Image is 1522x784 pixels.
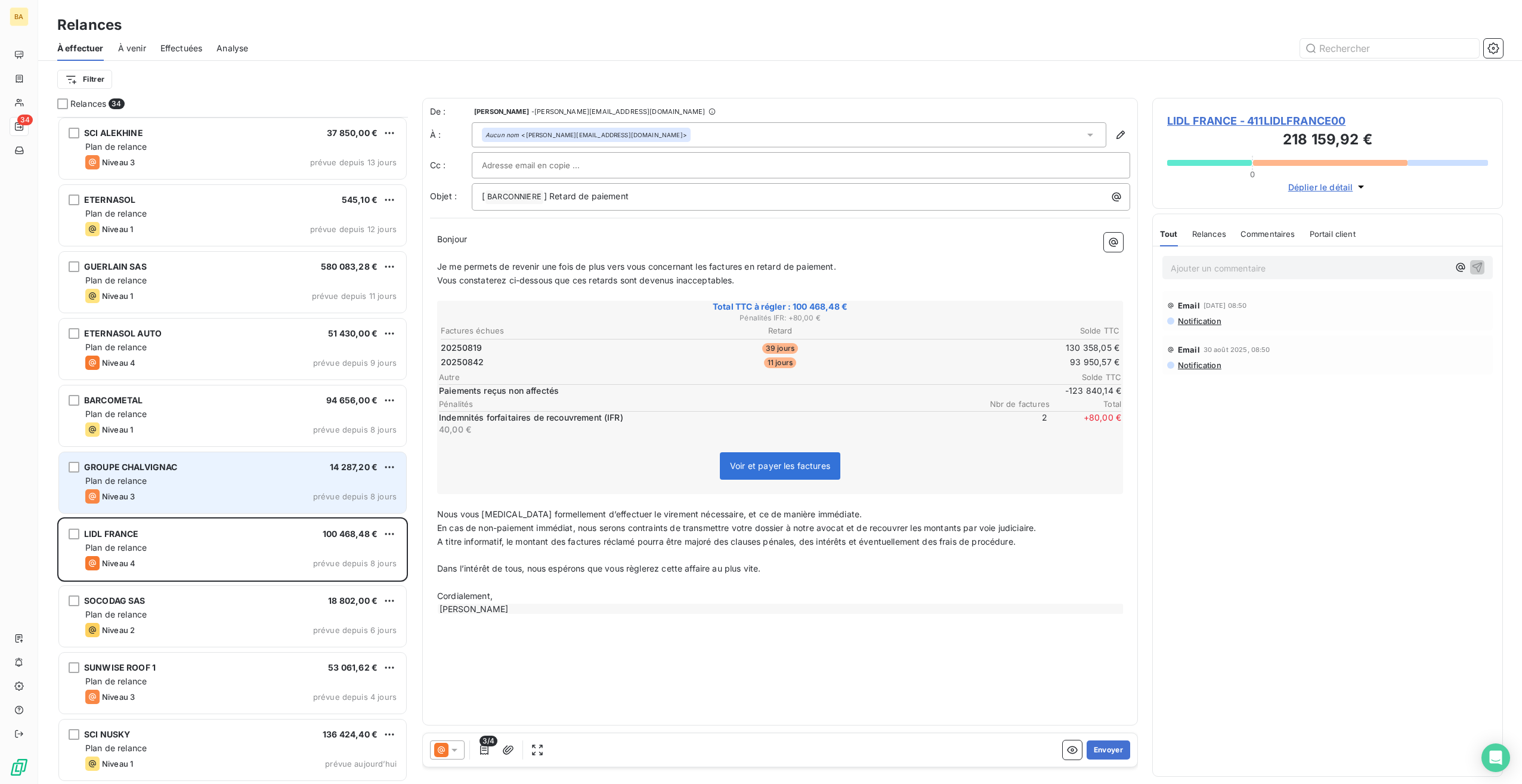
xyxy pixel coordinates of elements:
span: Pénalités IFR : + 80,00 € [439,313,1121,323]
span: SCI NUSKY [84,729,130,739]
span: Commentaires [1241,229,1295,239]
span: BARCONNIERE [485,190,543,204]
img: Logo LeanPay [10,758,29,777]
span: 39 jours [762,343,798,354]
span: Plan de relance [85,275,147,285]
span: 30 août 2025, 08:50 [1204,346,1270,353]
span: Plan de relance [85,476,147,486]
span: Niveau 1 [102,425,133,434]
span: prévue depuis 9 jours [313,358,397,368]
span: prévue depuis 4 jours [313,692,397,702]
span: 2 [976,412,1047,436]
div: Open Intercom Messenger [1481,743,1510,772]
th: Retard [667,325,893,337]
h3: 218 159,92 € [1167,129,1488,153]
span: BARCOMETAL [84,395,143,405]
span: De : [430,106,472,118]
span: 18 802,00 € [328,595,378,606]
span: Tout [1160,229,1178,239]
span: -123 840,14 € [1050,385,1121,397]
span: Bonjour [437,234,467,244]
span: Vous constaterez ci-dessous que ces retards sont devenus inacceptables. [437,275,735,285]
span: Plan de relance [85,542,147,552]
span: Portail client [1310,229,1356,239]
span: Effectuées [160,42,203,54]
span: prévue depuis 8 jours [313,425,397,434]
span: Email [1178,345,1200,354]
span: Objet : [430,191,457,201]
button: Envoyer [1087,740,1130,760]
span: À effectuer [57,42,104,54]
span: Analyse [216,42,248,54]
span: Total [1050,399,1121,409]
span: 51 430,00 € [328,328,378,338]
span: Nous vous [MEDICAL_DATA] formellement d’effectuer le virement nécessaire, et ce de manière immédi... [437,509,862,519]
span: Plan de relance [85,743,147,753]
span: SOCODAG SAS [84,595,146,606]
span: Niveau 4 [102,358,135,368]
span: prévue depuis 12 jours [310,224,397,234]
span: Notification [1177,360,1221,370]
button: Filtrer [57,70,112,89]
th: Solde TTC [894,325,1120,337]
span: Plan de relance [85,342,147,352]
span: ] Retard de paiement [544,191,629,201]
p: Indemnités forfaitaires de recouvrement (IFR) [439,412,973,424]
td: 130 358,05 € [894,341,1120,354]
span: ETERNASOL [84,195,135,205]
span: Plan de relance [85,609,147,619]
label: À : [430,129,472,141]
span: 100 468,48 € [323,529,378,539]
span: Email [1178,301,1200,310]
span: 34 [17,115,33,125]
span: Niveau 1 [102,291,133,301]
span: LIDL FRANCE - 411LIDLFRANCE00 [1167,113,1488,129]
span: 37 850,00 € [327,128,378,138]
span: 14 287,20 € [330,462,378,472]
span: SCI ALEKHINE [84,128,143,138]
div: <[PERSON_NAME][EMAIL_ADDRESS][DOMAIN_NAME]> [485,131,687,139]
span: Niveau 3 [102,492,135,501]
span: Nbr de factures [978,399,1050,409]
span: + 80,00 € [1050,412,1121,436]
p: 40,00 € [439,424,973,436]
span: Plan de relance [85,141,147,152]
span: prévue depuis 11 jours [312,291,397,301]
div: BA [10,7,29,26]
span: GUERLAIN SAS [84,261,147,271]
span: Relances [1192,229,1226,239]
button: Déplier le détail [1285,180,1371,194]
span: Voir et payer les factures [730,461,830,471]
span: - [PERSON_NAME][EMAIL_ADDRESS][DOMAIN_NAME] [531,108,705,115]
span: Niveau 1 [102,759,133,768]
span: prévue depuis 13 jours [310,158,397,167]
span: 136 424,40 € [323,729,378,739]
span: 94 656,00 € [326,395,378,405]
span: Total TTC à régler : 100 468,48 € [439,301,1121,313]
span: Plan de relance [85,676,147,686]
span: GROUPE CHALVIGNAC [84,462,178,472]
div: grid [57,117,408,784]
span: Paiements reçus non affectés [439,385,1047,397]
span: Relances [70,98,106,110]
span: prévue aujourd’hui [325,759,397,768]
span: 53 061,62 € [328,662,378,672]
span: Pénalités [439,399,978,409]
span: En cas de non-paiement immédiat, nous serons contraints de transmettre votre dossier à notre avoc... [437,523,1036,533]
span: Niveau 2 [102,625,135,635]
span: Niveau 3 [102,692,135,702]
input: Adresse email en copie ... [482,156,610,174]
span: Solde TTC [1050,372,1121,382]
span: ETERNASOL AUTO [84,328,162,338]
span: Niveau 4 [102,558,135,568]
span: Cordialement, [437,591,493,601]
span: [DATE] 08:50 [1204,302,1247,309]
span: 3/4 [480,736,497,746]
span: Plan de relance [85,409,147,419]
span: prévue depuis 6 jours [313,625,397,635]
span: 20250819 [441,342,482,354]
span: 20250842 [441,356,484,368]
span: 545,10 € [342,195,378,205]
span: Niveau 1 [102,224,133,234]
span: 34 [109,98,124,109]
